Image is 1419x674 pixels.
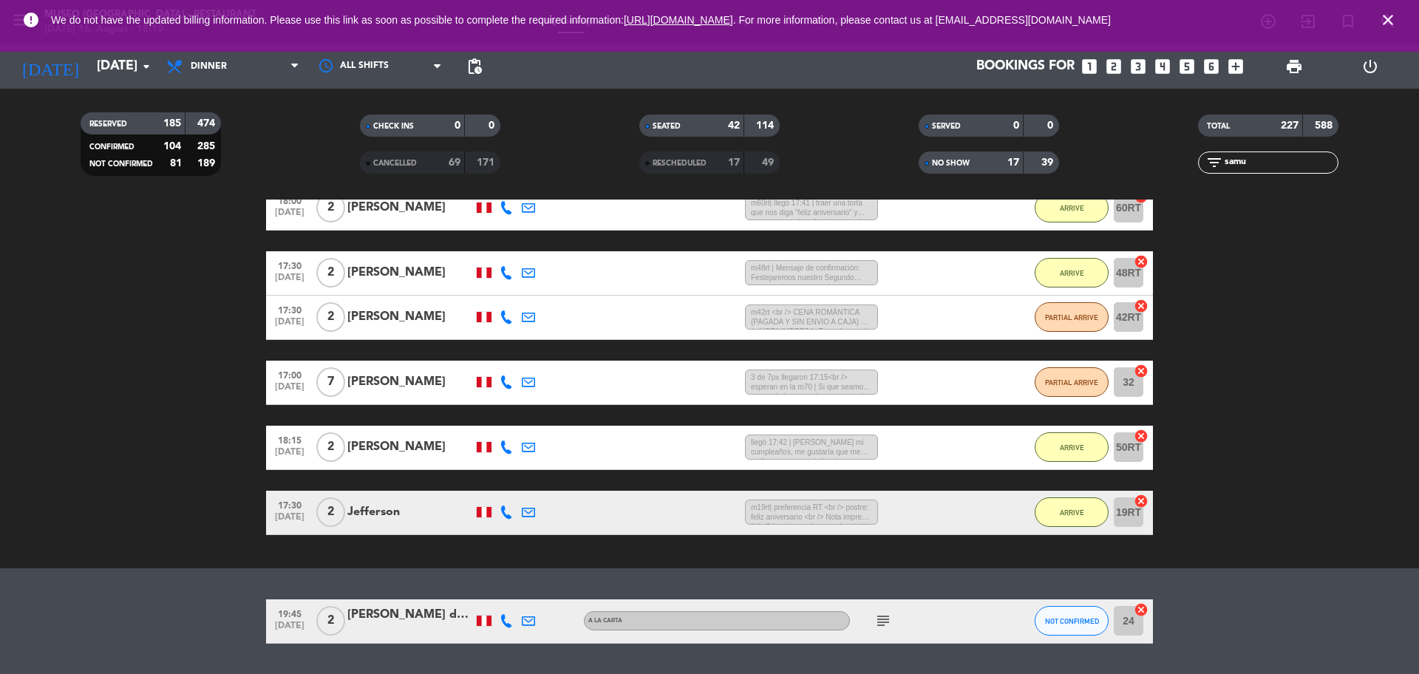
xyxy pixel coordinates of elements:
i: cancel [1134,429,1149,443]
span: ARRIVE [1060,443,1084,452]
i: filter_list [1205,154,1223,171]
span: llegó 17:42 | [PERSON_NAME] mi cumpleaños, me gustaría que me reciban con una tarjetita de [PERSO... [745,435,878,460]
button: ARRIVE [1035,497,1109,527]
div: [PERSON_NAME] [347,263,473,282]
i: add_box [1226,57,1245,76]
strong: 114 [756,120,777,131]
span: [DATE] [271,273,308,290]
span: SEATED [653,123,681,130]
div: [PERSON_NAME] de oca [347,605,473,624]
span: m42rt <br /> CENA ROMÁNTICA (PAGADA Y SIN ENVIO A CAJA) <br /> NOTA IMPRESA: Eres el amor de mi v... [745,304,878,330]
i: cancel [1134,254,1149,269]
span: 18:15 [271,431,308,448]
span: 2 [316,606,345,636]
strong: 285 [197,141,218,152]
i: cancel [1134,364,1149,378]
i: power_settings_new [1361,58,1379,75]
strong: 189 [197,158,218,168]
i: error [22,11,40,29]
i: looks_4 [1153,57,1172,76]
strong: 474 [197,118,218,129]
span: pending_actions [466,58,483,75]
span: NOT CONFIRMED [89,160,153,168]
span: 7 [316,367,345,397]
i: [DATE] [11,50,89,83]
i: cancel [1134,602,1149,617]
i: looks_6 [1202,57,1221,76]
div: LOG OUT [1332,44,1408,89]
strong: 588 [1315,120,1335,131]
span: PARTIAL ARRIVE [1045,378,1098,387]
i: looks_5 [1177,57,1197,76]
strong: 185 [163,118,181,129]
i: cancel [1134,494,1149,508]
button: NOT CONFIRMED [1035,606,1109,636]
strong: 0 [1013,120,1019,131]
strong: 17 [728,157,740,168]
span: 2 [316,302,345,332]
span: 19:45 [271,605,308,622]
i: looks_3 [1129,57,1148,76]
span: PARTIAL ARRIVE [1045,313,1098,321]
span: 2 [316,258,345,287]
span: NO SHOW [932,160,970,167]
span: 2 [316,497,345,527]
strong: 227 [1281,120,1299,131]
span: [DATE] [271,512,308,529]
span: [DATE] [271,447,308,464]
span: CONFIRMED [89,143,135,151]
div: [PERSON_NAME] [347,372,473,392]
a: [URL][DOMAIN_NAME] [624,14,733,26]
span: [DATE] [271,317,308,334]
span: TOTAL [1207,123,1230,130]
div: Jefferson [347,503,473,522]
div: [PERSON_NAME] [347,438,473,457]
input: Filter by name... [1223,154,1338,171]
span: 17:30 [271,301,308,318]
strong: 171 [477,157,497,168]
span: Dinner [191,61,227,72]
strong: 0 [455,120,460,131]
button: PARTIAL ARRIVE [1035,367,1109,397]
strong: 0 [1047,120,1056,131]
i: looks_one [1080,57,1099,76]
span: RESERVED [89,120,127,128]
i: close [1379,11,1397,29]
span: 2 [316,193,345,222]
strong: 49 [762,157,777,168]
strong: 42 [728,120,740,131]
strong: 17 [1007,157,1019,168]
a: . For more information, please contact us at [EMAIL_ADDRESS][DOMAIN_NAME] [733,14,1111,26]
span: ARRIVE [1060,204,1084,212]
span: 3 de 7px llegaron 17:15<br /> esperan en la m70 | Si que seamos acomodadas en un lugar para poder... [745,370,878,395]
strong: 81 [170,158,182,168]
span: RESCHEDULED [653,160,707,167]
span: A la carta [588,618,622,624]
span: m60rt| llegó 17:41 | traer una torta que nos diga "feliz aniversario" y otra que mencione "quiere... [745,195,878,220]
i: subject [874,612,892,630]
span: [DATE] [271,382,308,399]
i: arrow_drop_down [137,58,155,75]
span: SERVED [932,123,961,130]
span: 17:00 [271,366,308,383]
span: m48rt | Mensaje de confirmación: Festejaremos nuestro Segundo aniversario y me gustaría que pudie... [745,260,878,285]
span: NOT CONFIRMED [1045,617,1099,625]
span: CANCELLED [373,160,417,167]
span: 18:00 [271,191,308,208]
div: [PERSON_NAME] [347,198,473,217]
button: ARRIVE [1035,258,1109,287]
span: m19rt| preferencia RT <br /> postre: feliz aniversario <br /> Nota impresa: feliz 2do aniversario... [745,500,878,525]
span: ARRIVE [1060,269,1084,277]
span: 17:30 [271,496,308,513]
div: [PERSON_NAME] [347,307,473,327]
button: PARTIAL ARRIVE [1035,302,1109,332]
span: We do not have the updated billing information. Please use this link as soon as possible to compl... [51,14,1111,26]
span: Bookings for [976,59,1075,74]
span: print [1285,58,1303,75]
strong: 0 [489,120,497,131]
span: [DATE] [271,621,308,638]
span: 17:30 [271,256,308,273]
i: looks_two [1104,57,1123,76]
button: ARRIVE [1035,432,1109,462]
span: ARRIVE [1060,508,1084,517]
